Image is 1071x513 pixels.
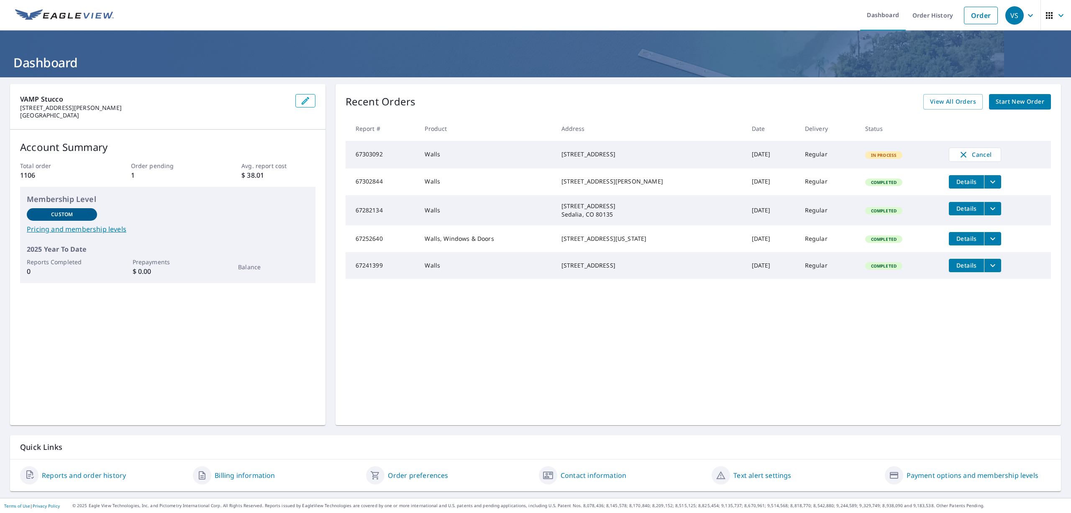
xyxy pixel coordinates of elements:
td: [DATE] [745,168,798,195]
div: [STREET_ADDRESS] Sedalia, CO 80135 [561,202,738,219]
td: [DATE] [745,252,798,279]
span: Completed [866,179,902,185]
a: Order [964,7,998,24]
p: 1106 [20,170,94,180]
p: 0 [27,266,97,276]
th: Delivery [798,116,858,141]
td: Regular [798,195,858,225]
button: detailsBtn-67302844 [949,175,984,189]
th: Report # [346,116,418,141]
span: Start New Order [996,97,1044,107]
span: Completed [866,236,902,242]
p: 2025 Year To Date [27,244,309,254]
button: Cancel [949,148,1001,162]
td: Walls [418,141,554,168]
p: Avg. report cost [241,161,315,170]
div: VS [1005,6,1024,25]
h1: Dashboard [10,54,1061,71]
a: Text alert settings [733,470,791,480]
p: © 2025 Eagle View Technologies, Inc. and Pictometry International Corp. All Rights Reserved. Repo... [72,503,1067,509]
span: Details [954,204,979,212]
p: Prepayments [133,258,203,266]
td: Walls [418,195,554,225]
p: Balance [238,263,308,271]
button: detailsBtn-67252640 [949,232,984,245]
div: [STREET_ADDRESS] [561,150,738,158]
td: Regular [798,225,858,252]
p: $ 0.00 [133,266,203,276]
td: Regular [798,141,858,168]
p: | [4,503,60,508]
td: 67282134 [346,195,418,225]
a: Reports and order history [42,470,126,480]
a: Contact information [561,470,626,480]
div: [STREET_ADDRESS] [561,261,738,270]
p: Quick Links [20,442,1051,452]
a: Order preferences [388,470,448,480]
td: 67241399 [346,252,418,279]
td: Regular [798,252,858,279]
button: detailsBtn-67241399 [949,259,984,272]
td: [DATE] [745,141,798,168]
a: Payment options and membership levels [907,470,1038,480]
span: Details [954,178,979,186]
p: Custom [51,211,73,218]
a: View All Orders [923,94,983,110]
p: Order pending [131,161,205,170]
p: Account Summary [20,140,315,155]
button: detailsBtn-67282134 [949,202,984,215]
div: [STREET_ADDRESS][PERSON_NAME] [561,177,738,186]
p: $ 38.01 [241,170,315,180]
p: Membership Level [27,194,309,205]
img: EV Logo [15,9,114,22]
td: Walls, Windows & Doors [418,225,554,252]
p: Recent Orders [346,94,416,110]
th: Status [858,116,943,141]
a: Privacy Policy [33,503,60,509]
p: Total order [20,161,94,170]
p: VAMP Stucco [20,94,289,104]
th: Address [555,116,745,141]
p: 1 [131,170,205,180]
button: filesDropdownBtn-67252640 [984,232,1001,245]
button: filesDropdownBtn-67302844 [984,175,1001,189]
td: [DATE] [745,225,798,252]
span: Cancel [958,150,992,160]
p: Reports Completed [27,258,97,266]
td: [DATE] [745,195,798,225]
td: Walls [418,168,554,195]
span: Details [954,235,979,242]
td: Regular [798,168,858,195]
span: Completed [866,208,902,214]
th: Product [418,116,554,141]
a: Start New Order [989,94,1051,110]
a: Billing information [215,470,275,480]
td: 67252640 [346,225,418,252]
span: View All Orders [930,97,976,107]
td: 67303092 [346,141,418,168]
span: In Process [866,152,902,158]
p: [STREET_ADDRESS][PERSON_NAME] [20,104,289,112]
td: 67302844 [346,168,418,195]
span: Completed [866,263,902,269]
td: Walls [418,252,554,279]
p: [GEOGRAPHIC_DATA] [20,112,289,119]
span: Details [954,261,979,269]
th: Date [745,116,798,141]
a: Terms of Use [4,503,30,509]
div: [STREET_ADDRESS][US_STATE] [561,235,738,243]
a: Pricing and membership levels [27,224,309,234]
button: filesDropdownBtn-67241399 [984,259,1001,272]
button: filesDropdownBtn-67282134 [984,202,1001,215]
